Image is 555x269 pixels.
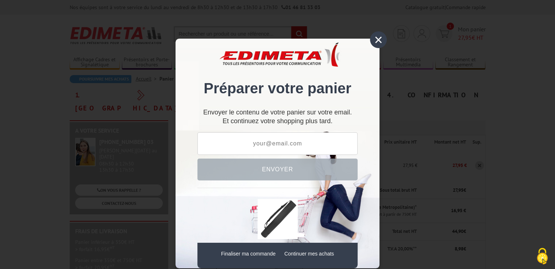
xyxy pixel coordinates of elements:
button: Cookies (fenêtre modale) [529,244,555,269]
p: Envoyer le contenu de votre panier sur votre email. [197,112,358,113]
input: your@email.com [197,132,358,155]
div: × [370,31,387,48]
a: Finaliser ma commande [221,251,275,257]
div: Préparer votre panier [197,50,358,104]
img: Cookies (fenêtre modale) [533,247,551,265]
a: Continuer mes achats [284,251,334,257]
div: Et continuez votre shopping plus tard. [197,112,358,125]
button: Envoyer [197,159,358,180]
